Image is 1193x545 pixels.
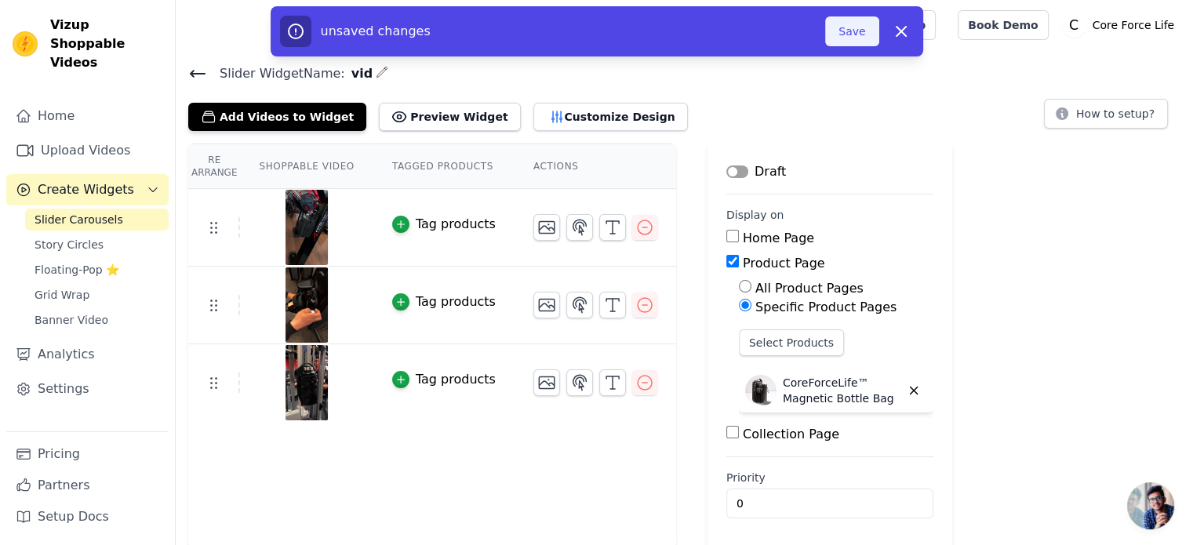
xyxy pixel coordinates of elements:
[900,377,927,404] button: Delete widget
[207,64,345,83] span: Slider Widget Name:
[6,174,169,205] button: Create Widgets
[783,375,900,406] p: CoreForceLife™ Magnetic Bottle Bag
[6,501,169,532] a: Setup Docs
[25,209,169,231] a: Slider Carousels
[285,345,329,420] img: vizup-images-3bb2.png
[345,64,373,83] span: vid
[6,438,169,470] a: Pricing
[515,144,676,189] th: Actions
[188,144,240,189] th: Re Arrange
[35,237,104,253] span: Story Circles
[379,103,520,131] button: Preview Widget
[533,214,560,241] button: Change Thumbnail
[392,292,496,311] button: Tag products
[1127,482,1174,529] div: Открытый чат
[825,16,878,46] button: Save
[6,373,169,405] a: Settings
[35,287,89,303] span: Grid Wrap
[25,234,169,256] a: Story Circles
[755,300,897,314] label: Specific Product Pages
[416,370,496,389] div: Tag products
[755,162,786,181] p: Draft
[739,329,844,356] button: Select Products
[743,256,825,271] label: Product Page
[755,281,864,296] label: All Product Pages
[416,215,496,234] div: Tag products
[285,267,329,343] img: vizup-images-0c2a.png
[25,259,169,281] a: Floating-Pop ⭐
[373,144,515,189] th: Tagged Products
[38,180,134,199] span: Create Widgets
[376,63,388,84] div: Edit Name
[533,369,560,396] button: Change Thumbnail
[726,207,784,223] legend: Display on
[285,190,329,265] img: vizup-images-1ee9.png
[6,100,169,132] a: Home
[533,292,560,318] button: Change Thumbnail
[240,144,373,189] th: Shoppable Video
[726,470,933,485] label: Priority
[25,284,169,306] a: Grid Wrap
[35,212,123,227] span: Slider Carousels
[35,262,119,278] span: Floating-Pop ⭐
[1044,99,1168,129] button: How to setup?
[533,103,688,131] button: Customize Design
[416,292,496,311] div: Tag products
[1044,110,1168,125] a: How to setup?
[745,375,777,406] img: CoreForceLife™ Magnetic Bottle Bag
[188,103,366,131] button: Add Videos to Widget
[6,470,169,501] a: Partners
[6,135,169,166] a: Upload Videos
[392,370,496,389] button: Tag products
[392,215,496,234] button: Tag products
[743,231,814,245] label: Home Page
[25,309,169,331] a: Banner Video
[6,339,169,370] a: Analytics
[35,312,108,328] span: Banner Video
[321,24,431,38] span: unsaved changes
[743,427,839,441] label: Collection Page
